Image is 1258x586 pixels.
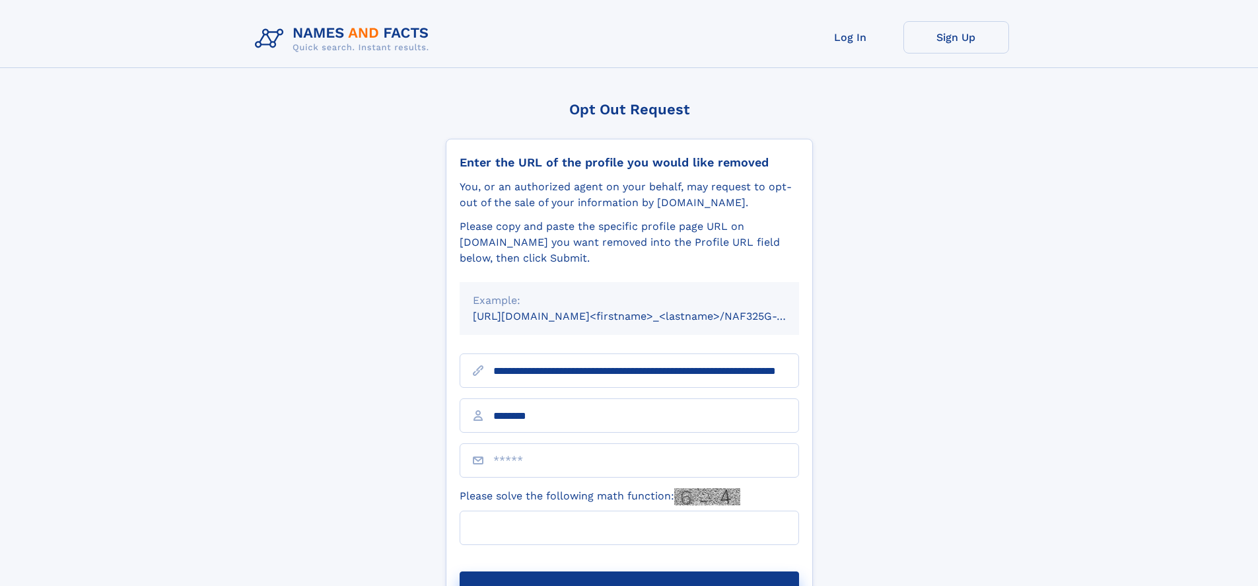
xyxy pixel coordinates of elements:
[903,21,1009,54] a: Sign Up
[460,155,799,170] div: Enter the URL of the profile you would like removed
[460,219,799,266] div: Please copy and paste the specific profile page URL on [DOMAIN_NAME] you want removed into the Pr...
[798,21,903,54] a: Log In
[250,21,440,57] img: Logo Names and Facts
[460,488,740,505] label: Please solve the following math function:
[473,293,786,309] div: Example:
[473,310,824,322] small: [URL][DOMAIN_NAME]<firstname>_<lastname>/NAF325G-xxxxxxxx
[460,179,799,211] div: You, or an authorized agent on your behalf, may request to opt-out of the sale of your informatio...
[446,101,813,118] div: Opt Out Request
